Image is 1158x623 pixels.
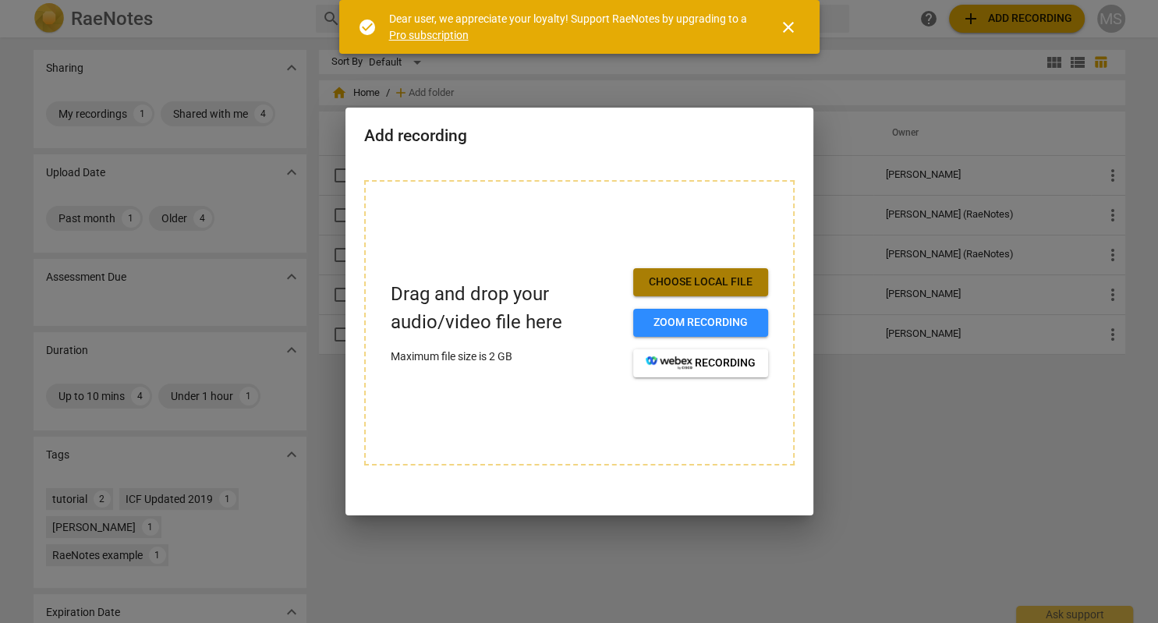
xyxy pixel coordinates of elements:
[358,18,377,37] span: check_circle
[646,356,756,371] span: recording
[391,349,621,365] p: Maximum file size is 2 GB
[633,309,768,337] button: Zoom recording
[646,274,756,290] span: Choose local file
[779,18,798,37] span: close
[389,11,751,43] div: Dear user, we appreciate your loyalty! Support RaeNotes by upgrading to a
[633,349,768,377] button: recording
[391,281,621,335] p: Drag and drop your audio/video file here
[633,268,768,296] button: Choose local file
[364,126,795,146] h2: Add recording
[646,315,756,331] span: Zoom recording
[770,9,807,46] button: Close
[389,29,469,41] a: Pro subscription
